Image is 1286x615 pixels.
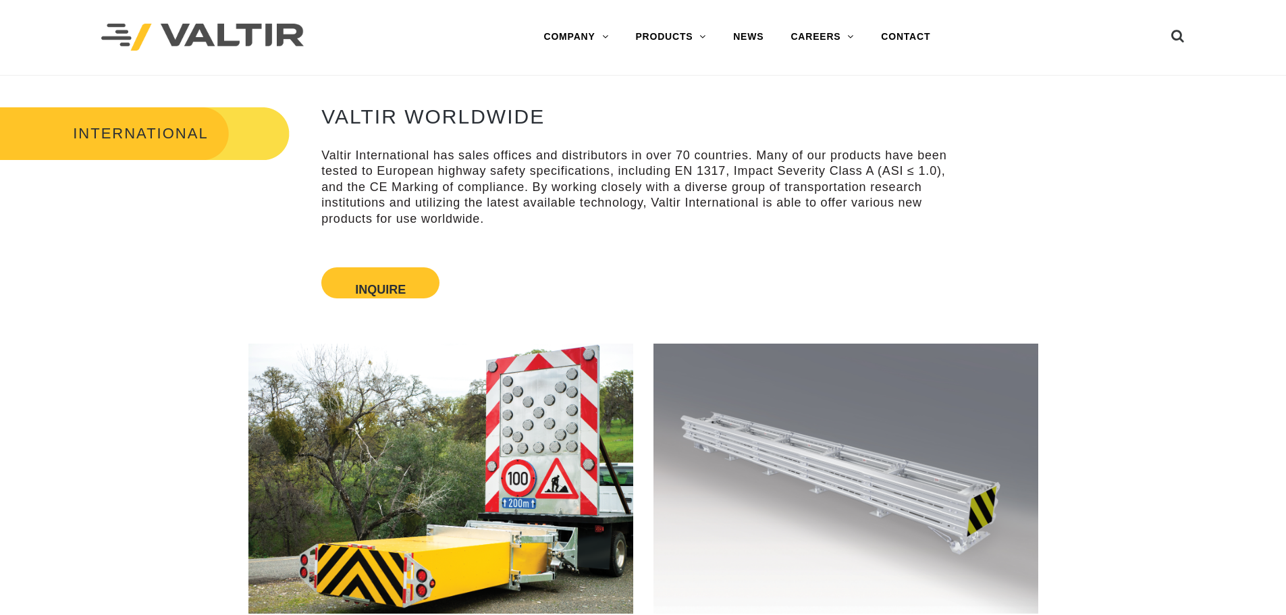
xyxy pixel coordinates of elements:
[321,148,965,227] p: Valtir International has sales offices and distributors in over 70 countries. Many of our product...
[101,24,304,51] img: Valtir
[530,24,622,51] a: COMPANY
[321,105,965,128] h2: VALTIR WORLDWIDE
[720,24,777,51] a: NEWS
[867,24,944,51] a: CONTACT
[355,284,406,286] button: Inquire
[622,24,720,51] a: PRODUCTS
[777,24,867,51] a: CAREERS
